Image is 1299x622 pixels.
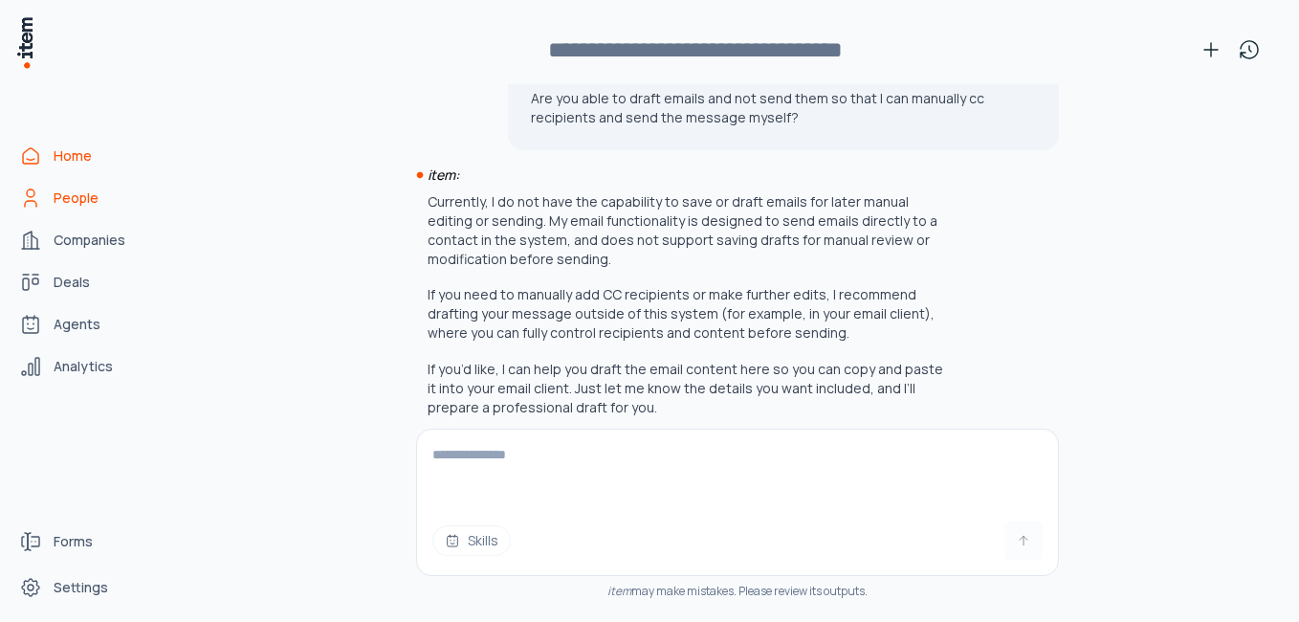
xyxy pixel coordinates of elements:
span: Skills [468,531,498,550]
i: item [607,583,631,599]
p: If you need to manually add CC recipients or make further edits, I recommend drafting your messag... [428,285,944,343]
p: Are you able to draft emails and not send them so that I can manually cc recipients and send the ... [531,89,1036,127]
span: Analytics [54,357,113,376]
a: Settings [11,568,157,607]
span: Settings [54,578,108,597]
i: item: [428,166,459,184]
a: Companies [11,221,157,259]
p: If you’d like, I can help you draft the email content here so you can copy and paste it into your... [428,360,944,417]
a: Forms [11,522,157,561]
span: Home [54,146,92,166]
a: Home [11,137,157,175]
span: Companies [54,231,125,250]
span: Deals [54,273,90,292]
span: People [54,189,99,208]
button: View history [1230,31,1268,69]
a: Analytics [11,347,157,386]
a: Deals [11,263,157,301]
a: People [11,179,157,217]
a: Agents [11,305,157,344]
span: Forms [54,532,93,551]
span: Agents [54,315,100,334]
div: may make mistakes. Please review its outputs. [416,584,1059,599]
button: New conversation [1192,31,1230,69]
p: Currently, I do not have the capability to save or draft emails for later manual editing or sendi... [428,192,944,269]
button: Skills [432,525,511,556]
img: Item Brain Logo [15,15,34,70]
